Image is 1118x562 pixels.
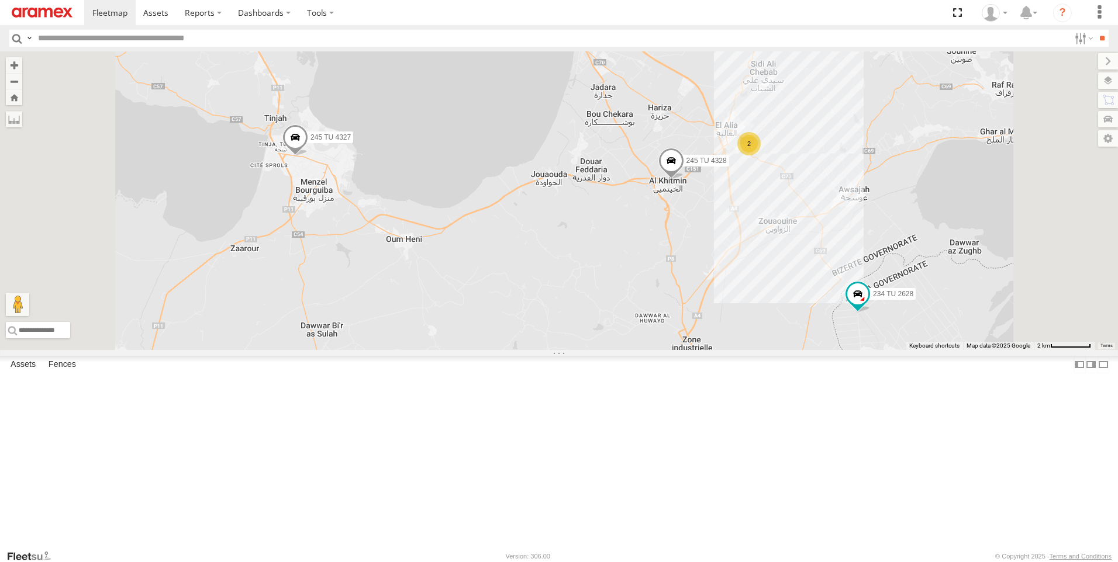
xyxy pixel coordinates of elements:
[6,111,22,127] label: Measure
[995,553,1112,560] div: © Copyright 2025 -
[43,356,82,373] label: Fences
[1085,356,1097,373] label: Dock Summary Table to the Right
[978,4,1012,22] div: MohamedHaythem Bouchagfa
[1034,342,1095,350] button: Map Scale: 2 km per 66 pixels
[1098,130,1118,147] label: Map Settings
[12,8,73,18] img: aramex-logo.svg
[873,290,913,298] span: 234 TU 2628
[967,342,1030,349] span: Map data ©2025 Google
[1070,30,1095,47] label: Search Filter Options
[5,356,42,373] label: Assets
[686,156,727,164] span: 245 TU 4328
[6,57,22,73] button: Zoom in
[1037,342,1050,349] span: 2 km
[1100,344,1113,348] a: Terms (opens in new tab)
[1098,356,1109,373] label: Hide Summary Table
[6,550,60,562] a: Visit our Website
[6,89,22,105] button: Zoom Home
[1053,4,1072,22] i: ?
[1074,356,1085,373] label: Dock Summary Table to the Left
[506,553,550,560] div: Version: 306.00
[6,73,22,89] button: Zoom out
[25,30,34,47] label: Search Query
[737,132,761,155] div: 2
[6,293,29,316] button: Drag Pegman onto the map to open Street View
[1050,553,1112,560] a: Terms and Conditions
[909,342,960,350] button: Keyboard shortcuts
[310,133,351,141] span: 245 TU 4327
